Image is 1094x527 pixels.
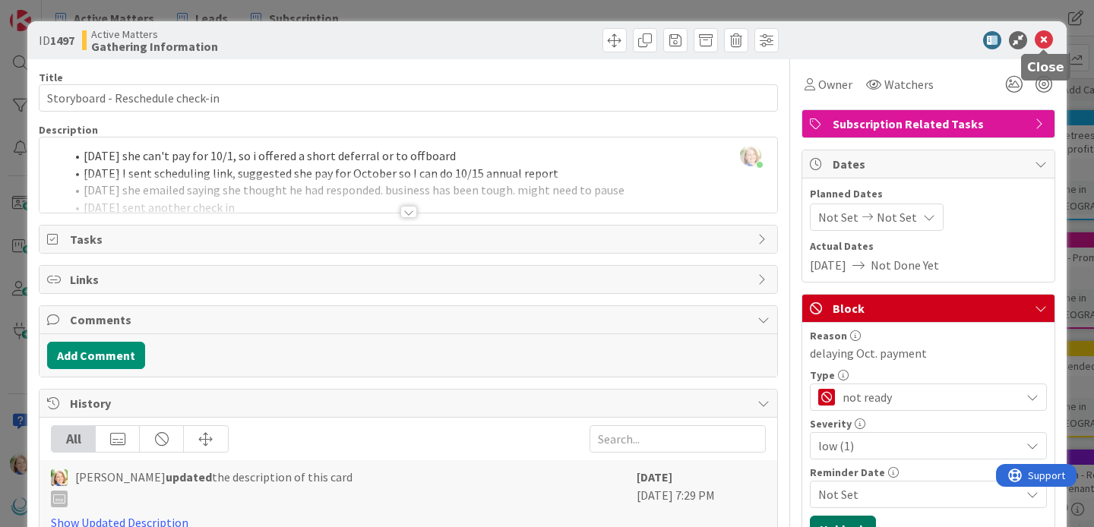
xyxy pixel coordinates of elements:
span: Block [833,299,1027,317]
h5: Close [1027,60,1064,74]
span: Not Set [818,208,858,226]
span: Not Set [877,208,917,226]
img: Sl300r1zNejTcUF0uYcJund7nRpyjiOK.jpg [740,145,761,166]
span: Owner [818,75,852,93]
b: Gathering Information [91,40,218,52]
span: Support [32,2,69,21]
li: [DATE] she can't pay for 10/1, so i offered a short deferral or to offboard [65,147,770,165]
b: 1497 [50,33,74,48]
span: History [70,394,750,412]
span: Planned Dates [810,186,1047,202]
span: Not Done Yet [871,256,939,274]
button: Add Comment [47,342,145,369]
span: Actual Dates [810,238,1047,254]
span: Reminder Date [810,467,885,478]
span: Active Matters [91,28,218,40]
span: not ready [843,387,1013,408]
label: Title [39,71,63,84]
span: Not Set [818,485,1020,503]
div: All [52,426,96,452]
input: Search... [590,425,766,453]
span: Comments [70,311,750,329]
span: Type [810,370,835,380]
span: Watchers [884,75,934,93]
span: Links [70,270,750,289]
div: delaying Oct. payment [810,344,1047,362]
img: AD [51,469,68,486]
span: [PERSON_NAME] the description of this card [75,468,353,507]
input: type card name here... [39,84,778,112]
span: ID [39,31,74,49]
span: Severity [810,418,852,429]
span: Reason [810,330,847,341]
b: [DATE] [637,469,672,484]
span: low (1) [818,435,1013,456]
span: Subscription Related Tasks [833,115,1027,133]
li: [DATE] I sent scheduling link, suggested she pay for October so I can do 10/15 annual report [65,165,770,182]
span: Description [39,123,98,137]
span: Dates [833,155,1027,173]
span: [DATE] [810,256,846,274]
span: Tasks [70,230,750,248]
b: updated [166,469,212,484]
